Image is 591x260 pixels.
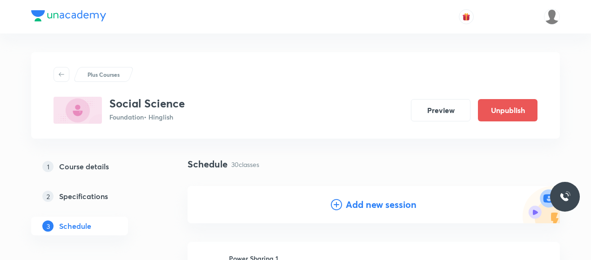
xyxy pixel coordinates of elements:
a: 1Course details [31,157,158,176]
img: Add [523,186,560,223]
p: 2 [42,191,54,202]
h4: Schedule [188,157,228,171]
h4: Add new session [346,198,416,212]
h5: Course details [59,161,109,172]
p: 30 classes [231,160,259,169]
img: avatar [462,13,470,21]
button: avatar [459,9,474,24]
button: Preview [411,99,470,121]
h5: Schedule [59,220,91,232]
img: Company Logo [31,10,106,21]
a: Company Logo [31,10,106,24]
p: 3 [42,220,54,232]
p: Plus Courses [87,70,120,79]
img: ttu [559,191,571,202]
p: 1 [42,161,54,172]
h3: Social Science [109,97,185,110]
img: Dhirendra singh [544,9,560,25]
p: Foundation • Hinglish [109,112,185,122]
button: Unpublish [478,99,537,121]
a: 2Specifications [31,187,158,206]
h5: Specifications [59,191,108,202]
img: EDEAA2E9-B174-4258-A4C0-6ECAF9871749_plus.png [54,97,102,124]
